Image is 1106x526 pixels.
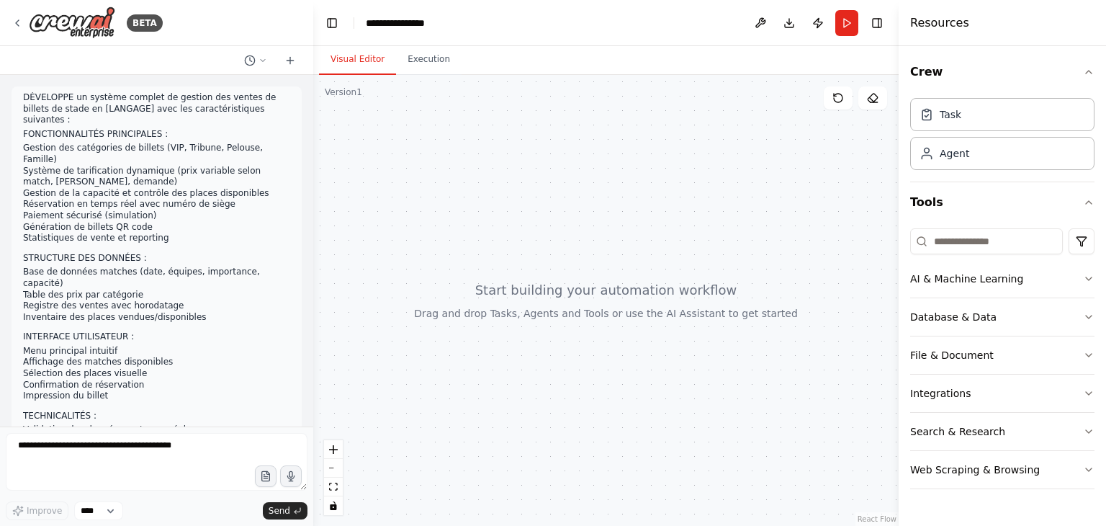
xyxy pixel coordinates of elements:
[263,502,307,520] button: Send
[910,182,1094,223] button: Tools
[910,386,971,401] div: Integrations
[6,502,68,520] button: Improve
[910,14,969,32] h4: Resources
[910,310,997,324] div: Database & Data
[23,411,290,422] p: TECHNICALITÉS :
[319,45,396,75] button: Visual Editor
[366,16,438,30] nav: breadcrumb
[940,146,969,161] div: Agent
[23,210,290,222] li: Paiement sécurisé (simulation)
[910,272,1023,286] div: AI & Machine Learning
[23,312,290,324] li: Inventaire des places vendues/disponibles
[23,233,290,244] li: Statistiques de vente et reporting
[910,413,1094,450] button: Search & Research
[23,166,290,188] li: Système de tarification dynamique (prix variable selon match, [PERSON_NAME], demande)
[324,459,343,478] button: zoom out
[324,440,343,459] button: zoom in
[910,375,1094,412] button: Integrations
[127,14,163,32] div: BETA
[910,92,1094,182] div: Crew
[29,6,115,39] img: Logo
[23,391,290,402] li: Impression du billet
[23,368,290,380] li: Sélection des places visuelle
[867,13,887,33] button: Hide right sidebar
[280,465,302,487] button: Click to speak your automation idea
[910,424,1005,439] div: Search & Research
[910,336,1094,374] button: File & Document
[910,260,1094,298] button: AI & Machine Learning
[23,346,290,357] li: Menu principal intuitif
[27,505,62,517] span: Improve
[23,300,290,312] li: Registre des ventes avec horodatage
[910,298,1094,336] button: Database & Data
[910,52,1094,92] button: Crew
[23,267,290,289] li: Base de données matches (date, équipes, importance, capacité)
[23,222,290,233] li: Génération de billets QR code
[324,440,343,515] div: React Flow controls
[255,465,276,487] button: Upload files
[910,223,1094,501] div: Tools
[23,331,290,343] p: INTERFACE UTILISATEUR :
[23,357,290,368] li: Affichage des matches disponibles
[23,380,290,391] li: Confirmation de réservation
[23,129,290,141] p: FONCTIONNALITÉS PRINCIPALES :
[940,107,961,122] div: Task
[23,143,290,165] li: Gestion des catégories de billets (VIP, Tribune, Pelouse, Famille)
[858,515,896,523] a: React Flow attribution
[324,496,343,515] button: toggle interactivity
[23,424,290,436] li: Validation des données en temps réel
[910,463,1040,477] div: Web Scraping & Browsing
[23,290,290,301] li: Table des prix par catégorie
[322,13,342,33] button: Hide left sidebar
[325,86,362,98] div: Version 1
[23,188,290,200] li: Gestion de la capacité et contrôle des places disponibles
[23,199,290,210] li: Réservation en temps réel avec numéro de siège
[269,505,290,517] span: Send
[279,52,302,69] button: Start a new chat
[396,45,462,75] button: Execution
[910,348,994,362] div: File & Document
[910,451,1094,489] button: Web Scraping & Browsing
[23,253,290,264] p: STRUCTURE DES DONNÉES :
[23,92,290,126] p: DÉVELOPPE un système complet de gestion des ventes de billets de stade en [LANGAGE] avec les cara...
[324,478,343,496] button: fit view
[238,52,273,69] button: Switch to previous chat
